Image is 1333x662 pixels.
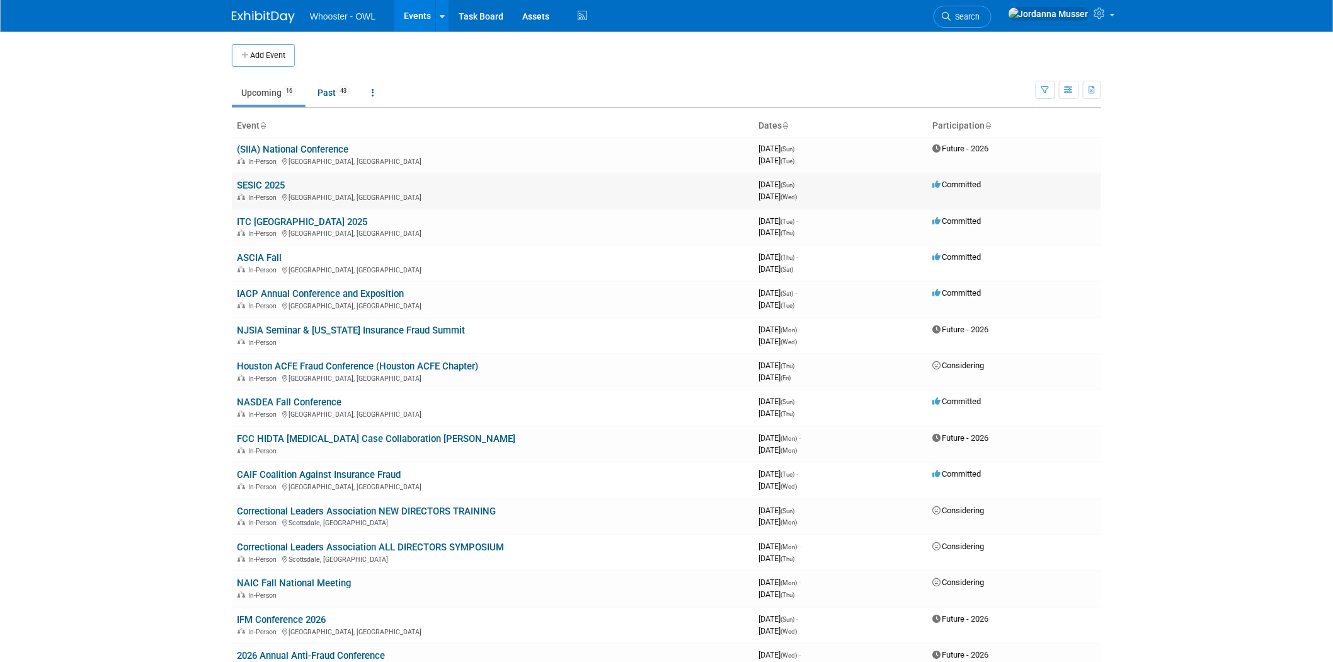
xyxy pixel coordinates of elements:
span: Future - 2026 [932,433,988,443]
span: (Thu) [781,410,794,417]
a: Sort by Start Date [782,120,788,131]
span: - [796,180,798,189]
a: Sort by Participation Type [985,120,991,131]
span: - [796,216,798,226]
span: Committed [932,397,981,406]
span: [DATE] [758,469,798,479]
span: (Thu) [781,591,794,598]
img: In-Person Event [237,628,245,634]
img: In-Person Event [237,375,245,381]
span: - [799,542,801,551]
span: In-Person [248,410,280,419]
span: Future - 2026 [932,325,988,334]
span: Considering [932,578,984,587]
span: (Sat) [781,290,793,297]
span: In-Person [248,266,280,274]
span: 43 [336,86,350,96]
span: [DATE] [758,517,797,526]
a: Search [934,6,992,28]
a: IFM Conference 2026 [237,614,326,625]
span: Committed [932,180,981,189]
div: [GEOGRAPHIC_DATA], [GEOGRAPHIC_DATA] [237,373,748,383]
span: (Wed) [781,628,797,635]
img: Jordanna Musser [1008,7,1089,21]
img: In-Person Event [237,194,245,200]
img: In-Person Event [237,302,245,308]
span: (Sun) [781,182,794,189]
img: ExhibitDay [232,11,295,23]
img: In-Person Event [237,266,245,272]
a: ASCIA Fall [237,252,282,264]
div: [GEOGRAPHIC_DATA], [GEOGRAPHIC_DATA] [237,156,748,166]
div: [GEOGRAPHIC_DATA], [GEOGRAPHIC_DATA] [237,626,748,636]
a: (SIIA) National Conference [237,144,348,155]
div: [GEOGRAPHIC_DATA], [GEOGRAPHIC_DATA] [237,481,748,491]
span: (Sun) [781,616,794,623]
a: FCC HIDTA [MEDICAL_DATA] Case Collaboration [PERSON_NAME] [237,433,515,444]
span: (Thu) [781,363,794,369]
span: - [799,578,801,587]
span: In-Person [248,194,280,202]
a: ITC [GEOGRAPHIC_DATA] 2025 [237,216,367,228]
span: (Wed) [781,483,797,490]
span: Committed [932,288,981,298]
span: [DATE] [758,337,797,346]
span: - [796,506,798,515]
span: (Mon) [781,327,797,334]
span: - [799,650,801,659]
img: In-Person Event [237,483,245,489]
div: Scottsdale, [GEOGRAPHIC_DATA] [237,554,748,564]
span: Future - 2026 [932,614,988,624]
a: SESIC 2025 [237,180,285,191]
span: [DATE] [758,481,797,491]
span: [DATE] [758,433,801,443]
button: Add Event [232,44,295,67]
span: (Thu) [781,254,794,261]
span: [DATE] [758,156,794,165]
a: Correctional Leaders Association ALL DIRECTORS SYMPOSIUM [237,542,504,553]
span: (Mon) [781,435,797,442]
span: In-Person [248,158,280,166]
th: Event [232,115,753,137]
span: In-Person [248,447,280,455]
img: In-Person Event [237,339,245,345]
a: NAIC Fall National Meeting [237,578,351,589]
img: In-Person Event [237,447,245,453]
span: - [796,397,798,406]
span: [DATE] [758,578,801,587]
span: (Thu) [781,229,794,236]
a: NJSIA Seminar & [US_STATE] Insurance Fraud Summit [237,325,465,336]
span: [DATE] [758,192,797,201]
span: [DATE] [758,288,797,298]
span: (Wed) [781,652,797,659]
th: Participation [927,115,1101,137]
span: [DATE] [758,361,798,370]
span: - [796,361,798,370]
div: [GEOGRAPHIC_DATA], [GEOGRAPHIC_DATA] [237,300,748,310]
span: [DATE] [758,554,794,563]
span: (Mon) [781,519,797,526]
span: [DATE] [758,180,798,189]
span: [DATE] [758,373,791,382]
span: (Sun) [781,508,794,514]
img: In-Person Event [237,555,245,562]
a: CAIF Coalition Against Insurance Fraud [237,469,401,480]
span: Committed [932,216,981,226]
span: In-Person [248,519,280,527]
div: [GEOGRAPHIC_DATA], [GEOGRAPHIC_DATA] [237,192,748,202]
span: Considering [932,506,984,515]
span: In-Person [248,229,280,238]
span: In-Person [248,302,280,310]
span: [DATE] [758,506,798,515]
span: (Tue) [781,158,794,165]
span: 16 [282,86,296,96]
span: In-Person [248,483,280,491]
a: NASDEA Fall Conference [237,397,341,408]
span: In-Person [248,628,280,636]
span: [DATE] [758,626,797,636]
a: Houston ACFE Fraud Conference (Houston ACFE Chapter) [237,361,478,372]
span: (Thu) [781,555,794,562]
span: - [799,325,801,334]
img: In-Person Event [237,519,245,525]
span: Search [951,12,980,21]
